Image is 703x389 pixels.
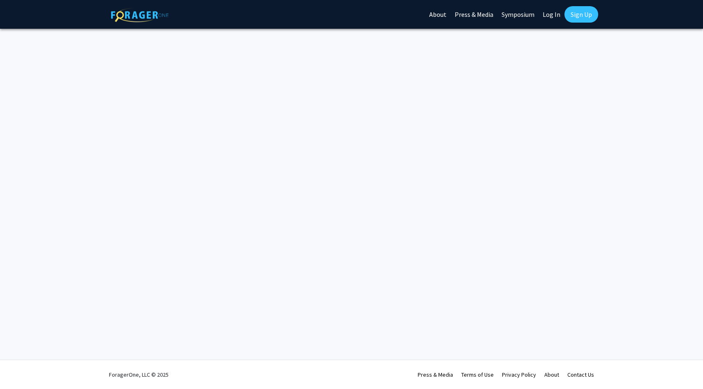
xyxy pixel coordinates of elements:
a: Terms of Use [461,371,494,378]
a: Privacy Policy [502,371,536,378]
a: Contact Us [567,371,594,378]
a: Press & Media [418,371,453,378]
a: About [544,371,559,378]
img: ForagerOne Logo [111,8,169,22]
a: Sign Up [564,6,598,23]
div: ForagerOne, LLC © 2025 [109,360,169,389]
